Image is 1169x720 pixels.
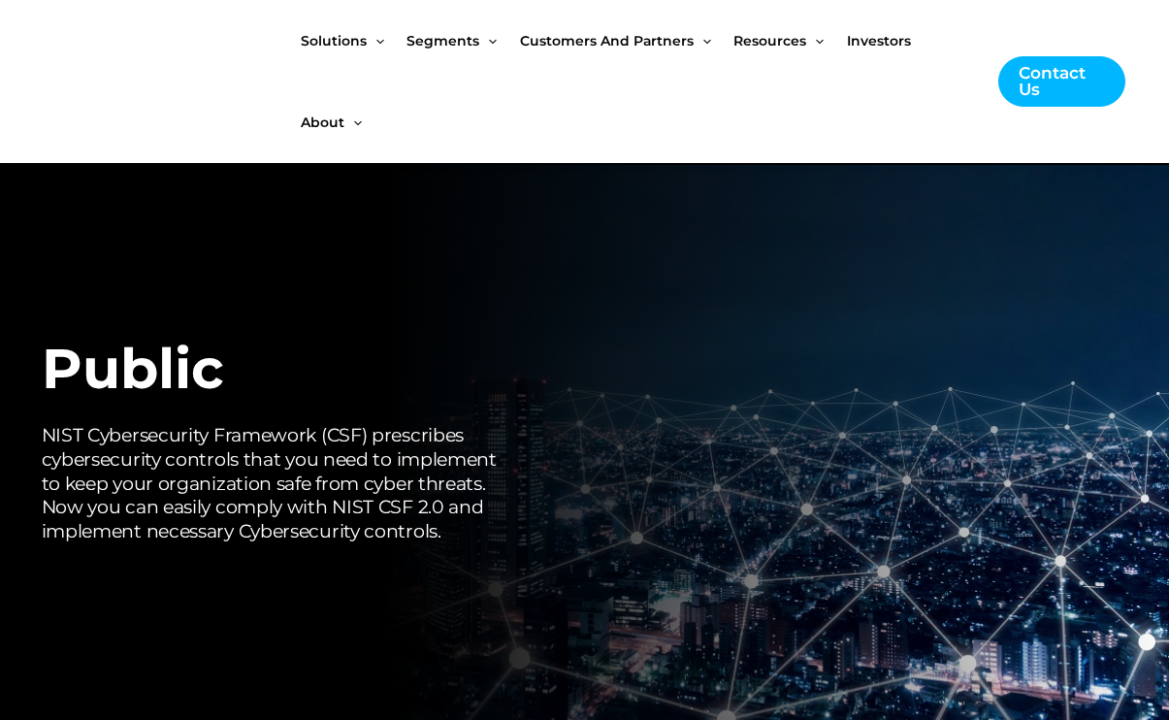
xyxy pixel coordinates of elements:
[301,82,344,163] span: About
[42,424,520,544] p: NIST Cybersecurity Framework (CSF) prescribes cybersecurity controls that you need to implement t...
[344,82,362,163] span: Menu Toggle
[998,56,1125,107] a: Contact Us
[34,42,267,122] img: CyberCatch
[42,333,520,405] h2: Public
